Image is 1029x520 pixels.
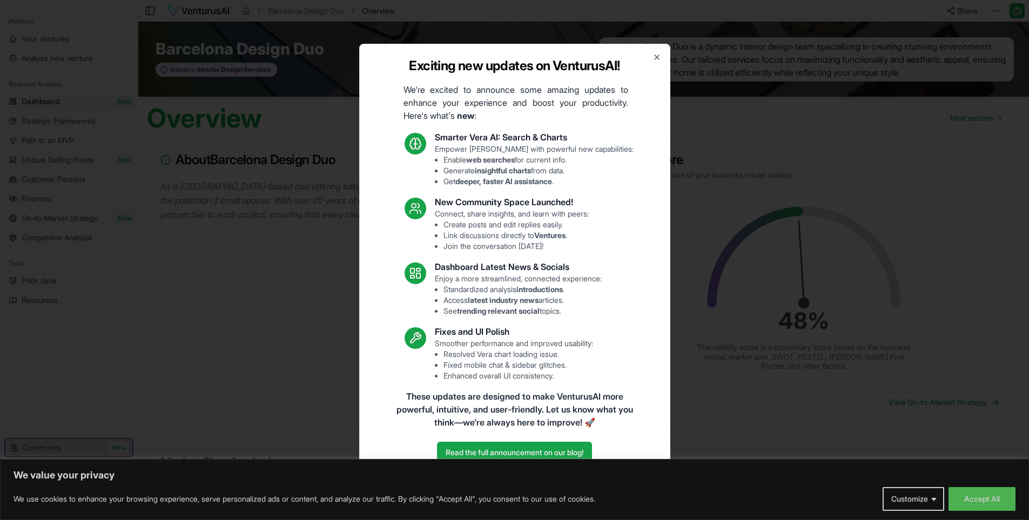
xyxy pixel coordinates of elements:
p: These updates are designed to make VenturusAI more powerful, intuitive, and user-friendly. Let us... [394,390,636,429]
strong: trending relevant social [457,306,540,315]
strong: introductions [516,285,563,294]
h2: Exciting new updates on VenturusAI! [409,57,620,75]
a: Read the full announcement on our blog! [437,442,592,463]
li: Enable for current info. [443,154,634,165]
strong: new [457,110,474,121]
li: Access articles. [443,295,602,306]
strong: Ventures [534,231,566,240]
li: Fixed mobile chat & sidebar glitches. [443,360,593,370]
li: Standardized analysis . [443,284,602,295]
h3: Dashboard Latest News & Socials [435,260,602,273]
li: Get . [443,176,634,187]
li: See topics. [443,306,602,316]
strong: latest industry news [468,295,539,305]
li: Create posts and edit replies easily. [443,219,589,230]
strong: web searches [466,155,515,164]
li: Resolved Vera chart loading issue. [443,349,593,360]
p: Empower [PERSON_NAME] with powerful new capabilities: [435,144,634,187]
li: Enhanced overall UI consistency. [443,370,593,381]
li: Join the conversation [DATE]! [443,241,589,252]
p: Connect, share insights, and learn with peers: [435,208,589,252]
h3: New Community Space Launched! [435,195,589,208]
strong: insightful charts [475,166,531,175]
p: Enjoy a more streamlined, connected experience: [435,273,602,316]
li: Link discussions directly to . [443,230,589,241]
li: Generate from data. [443,165,634,176]
h3: Fixes and UI Polish [435,325,593,338]
p: We're excited to announce some amazing updates to enhance your experience and boost your producti... [395,83,637,122]
strong: deeper, faster AI assistance [455,177,552,186]
p: Smoother performance and improved usability: [435,338,593,381]
h3: Smarter Vera AI: Search & Charts [435,131,634,144]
